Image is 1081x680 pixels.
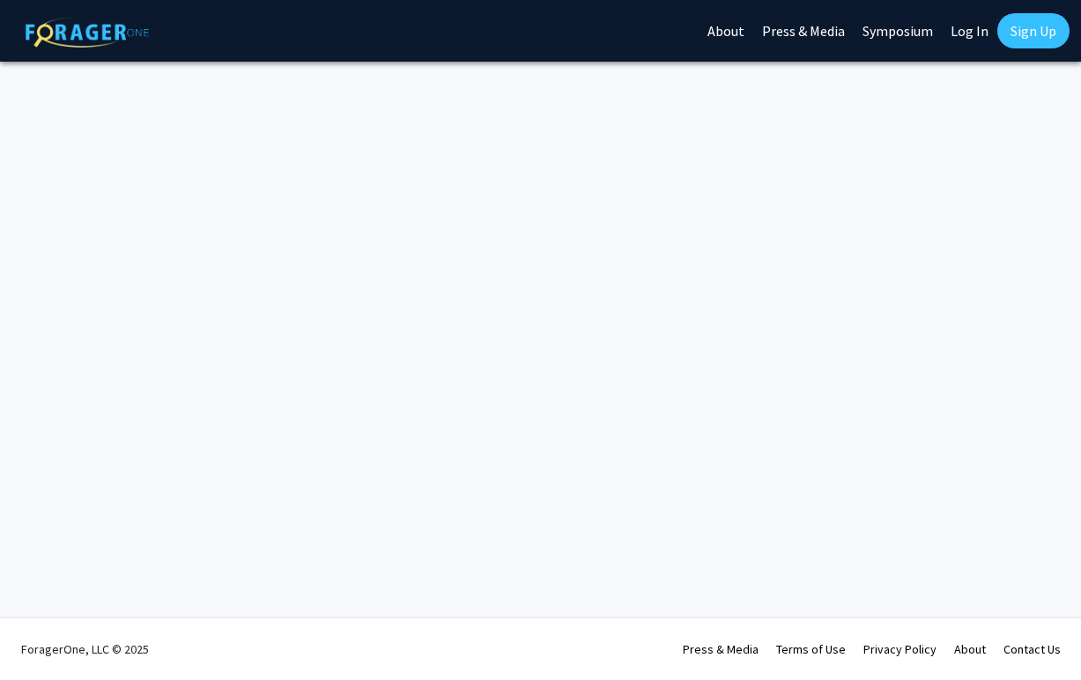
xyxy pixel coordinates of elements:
a: Contact Us [1003,641,1061,657]
a: Sign Up [997,13,1070,48]
img: ForagerOne Logo [26,17,149,48]
a: Privacy Policy [863,641,937,657]
div: ForagerOne, LLC © 2025 [21,618,149,680]
a: About [954,641,986,657]
a: Press & Media [683,641,759,657]
a: Terms of Use [776,641,846,657]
